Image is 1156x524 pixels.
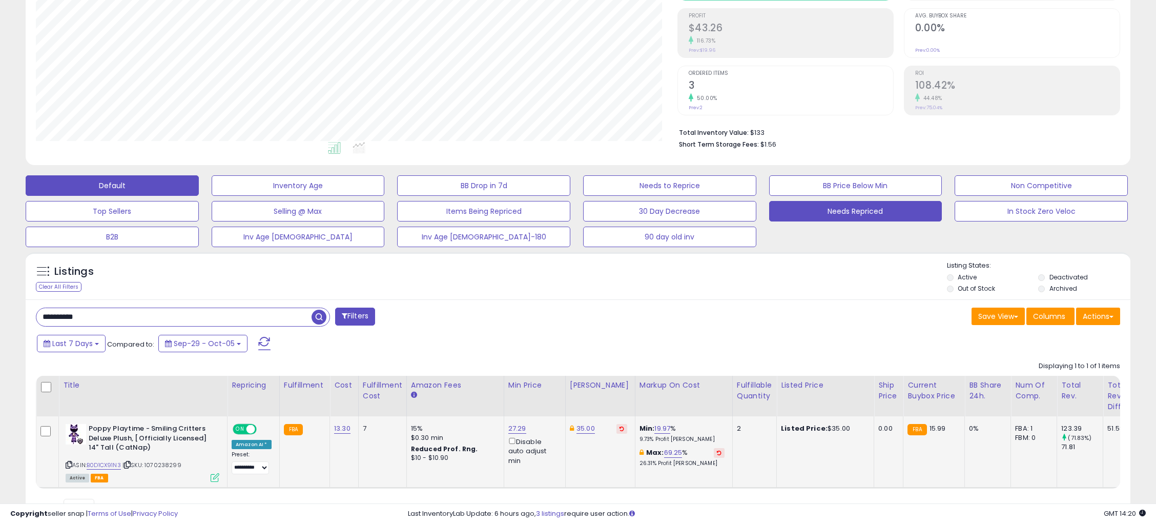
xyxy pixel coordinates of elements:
span: 15.99 [930,424,946,433]
small: Prev: 75.04% [915,105,942,111]
div: 15% [411,424,496,433]
p: 9.73% Profit [PERSON_NAME] [639,436,725,443]
b: Short Term Storage Fees: [679,140,759,149]
div: % [639,448,725,467]
h2: 3 [689,79,893,93]
b: Max: [646,448,664,457]
button: Inventory Age [212,175,385,196]
div: Last InventoryLab Update: 6 hours ago, require user action. [408,509,1146,519]
span: All listings currently available for purchase on Amazon [66,474,89,482]
div: 2 [737,424,769,433]
span: Last 7 Days [52,338,93,349]
div: Displaying 1 to 1 of 1 items [1039,361,1120,371]
button: In Stock Zero Veloc [955,201,1128,221]
small: 44.48% [920,94,942,102]
button: Selling @ Max [212,201,385,221]
div: Amazon AI * [232,440,272,449]
div: Disable auto adjust min [508,436,558,466]
div: Cost [334,380,354,391]
a: 19.97 [654,424,670,434]
i: This overrides the store level max markup for this listing [639,449,644,456]
button: Top Sellers [26,201,199,221]
button: BB Price Below Min [769,175,942,196]
button: Save View [972,308,1025,325]
button: 90 day old inv [583,227,756,247]
div: Total Rev. Diff. [1107,380,1127,412]
div: Total Rev. [1061,380,1099,401]
div: 0.00 [878,424,895,433]
div: [PERSON_NAME] [570,380,631,391]
label: Deactivated [1049,273,1088,281]
div: Listed Price [781,380,870,391]
span: OFF [255,425,272,434]
a: Privacy Policy [133,509,178,518]
button: BB Drop in 7d [397,175,570,196]
div: 71.81 [1061,442,1103,452]
div: $10 - $10.90 [411,454,496,462]
small: 116.73% [693,37,716,45]
div: Amazon Fees [411,380,500,391]
small: 50.00% [693,94,717,102]
small: (71.83%) [1068,434,1091,442]
div: Current Buybox Price [907,380,960,401]
button: Actions [1076,308,1120,325]
small: FBA [284,424,303,435]
span: FBA [91,474,108,482]
button: Items Being Repriced [397,201,570,221]
b: Min: [639,424,655,433]
div: 0% [969,424,1003,433]
span: Sep-29 - Oct-05 [174,338,235,349]
button: Columns [1026,308,1075,325]
label: Out of Stock [958,284,995,293]
div: $0.30 min [411,433,496,442]
div: Ship Price [878,380,899,401]
div: Num of Comp. [1015,380,1052,401]
li: $133 [679,126,1112,138]
div: FBA: 1 [1015,424,1049,433]
small: Prev: 2 [689,105,703,111]
h5: Listings [54,265,94,279]
div: 51.58 [1107,424,1124,433]
div: 123.39 [1061,424,1103,433]
div: 7 [363,424,399,433]
div: FBM: 0 [1015,433,1049,442]
span: | SKU: 1070238299 [122,461,181,469]
button: B2B [26,227,199,247]
h2: $43.26 [689,22,893,36]
small: Prev: 0.00% [915,47,940,53]
div: Min Price [508,380,561,391]
p: 26.31% Profit [PERSON_NAME] [639,460,725,467]
div: Fulfillment [284,380,325,391]
a: 3 listings [536,509,564,518]
strong: Copyright [10,509,48,518]
div: Fulfillment Cost [363,380,402,401]
label: Active [958,273,977,281]
span: Avg. Buybox Share [915,13,1120,19]
span: Compared to: [107,339,154,349]
a: B0D1CX91N3 [87,461,121,470]
div: Clear All Filters [36,282,81,292]
span: ROI [915,71,1120,76]
b: Poppy Playtime - Smiling Critters Deluxe Plush, [Officially Licensed] 14" Tall (CatNap) [89,424,213,455]
th: The percentage added to the cost of goods (COGS) that forms the calculator for Min & Max prices. [635,376,732,416]
div: % [639,424,725,443]
div: BB Share 24h. [969,380,1006,401]
button: Default [26,175,199,196]
button: Last 7 Days [37,335,106,352]
span: 2025-10-13 14:20 GMT [1104,509,1146,518]
a: 69.25 [664,448,683,458]
small: FBA [907,424,926,435]
span: Ordered Items [689,71,893,76]
h2: 0.00% [915,22,1120,36]
i: Revert to store-level Dynamic Max Price [620,426,624,431]
button: Inv Age [DEMOGRAPHIC_DATA] [212,227,385,247]
button: Inv Age [DEMOGRAPHIC_DATA]-180 [397,227,570,247]
span: Profit [689,13,893,19]
i: Revert to store-level Max Markup [717,450,721,455]
div: Title [63,380,223,391]
button: Sep-29 - Oct-05 [158,335,247,352]
button: Filters [335,308,375,326]
div: Fulfillable Quantity [737,380,772,401]
h2: 108.42% [915,79,1120,93]
small: Prev: $19.96 [689,47,715,53]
